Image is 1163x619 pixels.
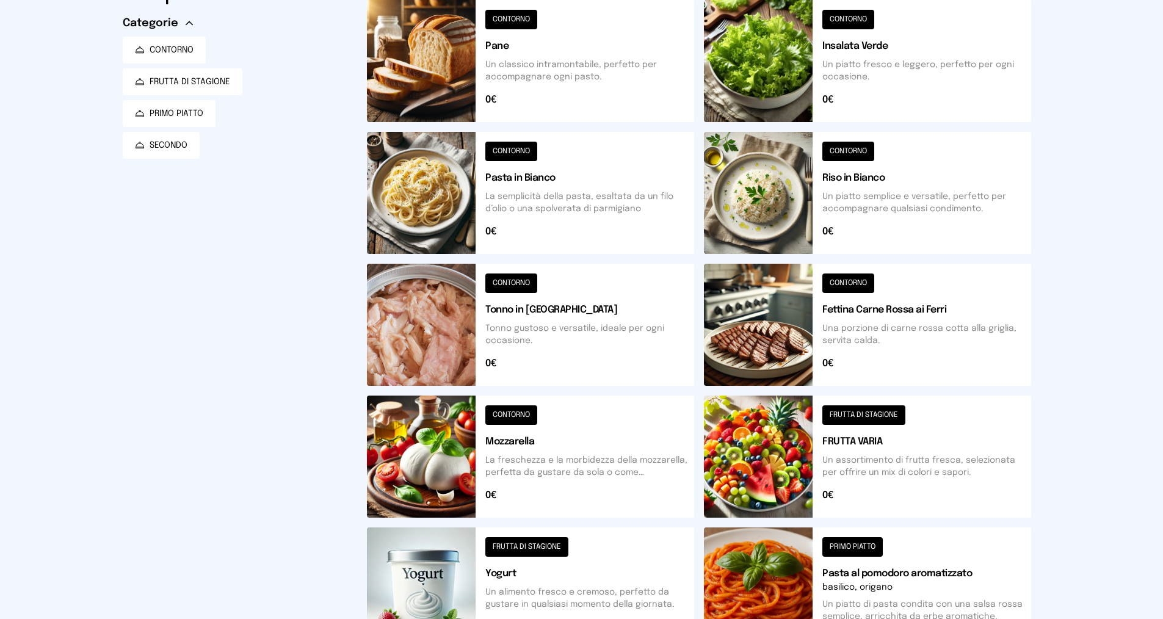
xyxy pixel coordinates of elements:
[123,68,242,95] button: FRUTTA DI STAGIONE
[150,44,194,56] span: CONTORNO
[123,132,200,159] button: SECONDO
[150,107,203,120] span: PRIMO PIATTO
[123,100,216,127] button: PRIMO PIATTO
[123,37,206,63] button: CONTORNO
[150,76,230,88] span: FRUTTA DI STAGIONE
[123,15,193,32] button: Categorie
[150,139,187,151] span: SECONDO
[123,15,178,32] span: Categorie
